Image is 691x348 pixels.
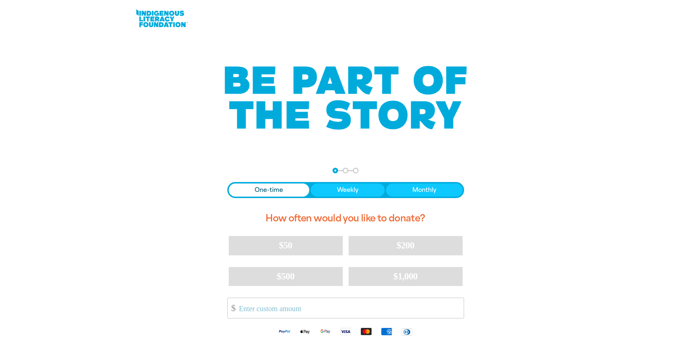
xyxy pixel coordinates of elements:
span: Weekly [337,186,358,194]
button: $50 [229,236,343,255]
span: $50 [279,240,292,251]
button: Navigate to step 2 of 3 to enter your details [343,168,348,173]
img: American Express logo [376,327,397,336]
button: $200 [349,236,463,255]
div: Available payment methods [227,321,464,341]
button: Navigate to step 1 of 3 to enter your donation amount [333,168,338,173]
button: $500 [229,267,343,286]
img: Be part of the story [218,51,473,144]
img: Paypal logo [274,327,295,336]
span: $200 [397,240,415,251]
img: Visa logo [335,327,356,336]
button: $1,000 [349,267,463,286]
img: Mastercard logo [356,327,376,336]
span: $1,000 [393,271,418,282]
div: Donation frequency [227,182,464,198]
span: Monthly [412,186,436,194]
button: One-time [229,183,310,197]
span: $ [228,300,236,316]
input: Enter custom amount [234,298,463,318]
img: Google Pay logo [315,327,335,336]
span: $500 [277,271,295,282]
img: Diners Club logo [397,328,417,336]
button: Weekly [311,183,385,197]
h2: How often would you like to donate? [227,207,464,230]
button: Navigate to step 3 of 3 to enter your payment details [353,168,358,173]
button: Monthly [386,183,463,197]
img: Apple Pay logo [295,327,315,336]
span: One-time [255,186,283,194]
